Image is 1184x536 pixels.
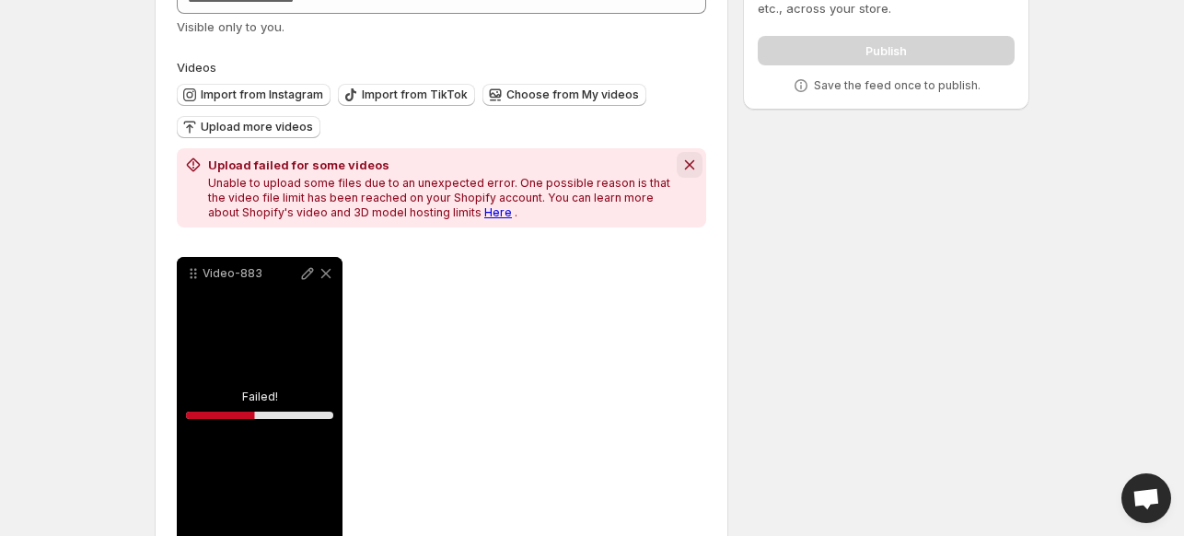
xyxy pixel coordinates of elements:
button: Upload more videos [177,116,320,138]
p: Unable to upload some files due to an unexpected error. One possible reason is that the video fil... [208,176,673,220]
button: Dismiss notification [677,152,702,178]
p: Save the feed once to publish. [814,78,981,93]
span: Upload more videos [201,120,313,134]
h2: Upload failed for some videos [208,156,673,174]
button: Choose from My videos [482,84,646,106]
span: Import from TikTok [362,87,468,102]
span: Videos [177,60,216,75]
p: Video-883 [203,266,298,281]
span: Visible only to you. [177,19,284,34]
div: Open chat [1121,473,1171,523]
span: Choose from My videos [506,87,639,102]
button: Import from TikTok [338,84,475,106]
a: Here [484,205,512,219]
span: Import from Instagram [201,87,323,102]
button: Import from Instagram [177,84,331,106]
